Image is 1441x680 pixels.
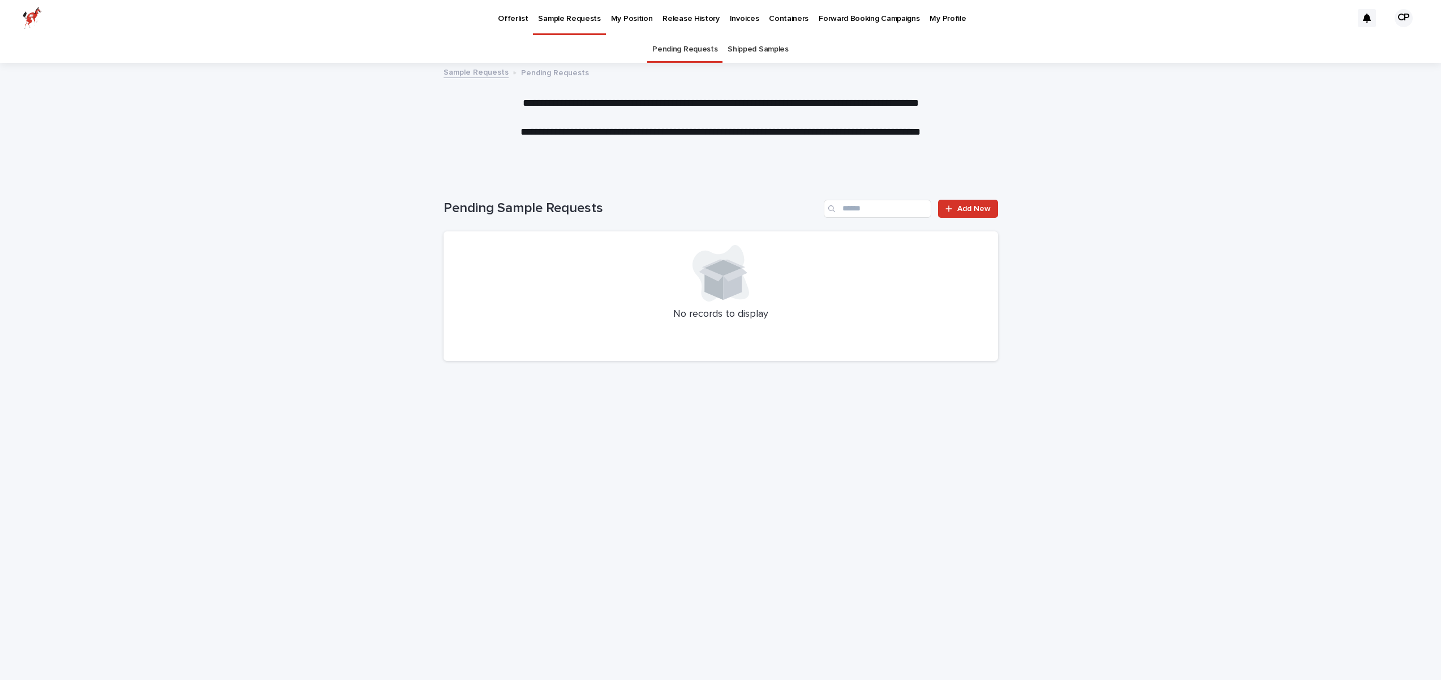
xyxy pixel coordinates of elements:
span: Add New [957,205,991,213]
div: CP [1395,9,1413,27]
h1: Pending Sample Requests [444,200,820,217]
input: Search [824,200,931,218]
p: Pending Requests [521,66,589,78]
p: No records to display [457,308,984,321]
img: zttTXibQQrCfv9chImQE [23,7,42,29]
a: Shipped Samples [728,36,788,63]
a: Add New [938,200,997,218]
a: Pending Requests [652,36,717,63]
a: Sample Requests [444,65,509,78]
